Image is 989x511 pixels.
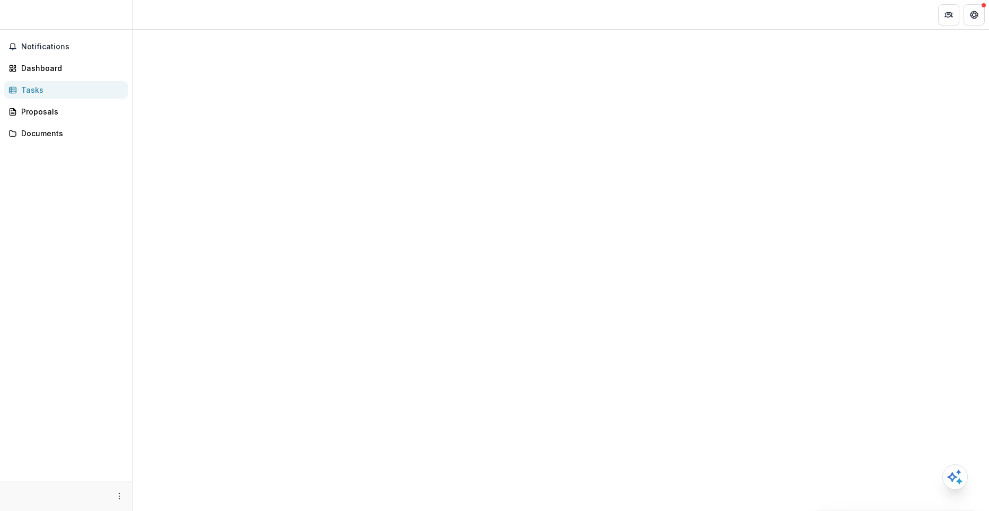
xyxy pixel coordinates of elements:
button: Notifications [4,38,128,55]
button: More [113,490,126,503]
span: Notifications [21,42,123,51]
div: Documents [21,128,119,139]
a: Tasks [4,81,128,99]
button: Get Help [964,4,985,25]
a: Proposals [4,103,128,120]
a: Documents [4,125,128,142]
div: Dashboard [21,63,119,74]
button: Partners [938,4,959,25]
div: Tasks [21,84,119,95]
button: Open AI Assistant [942,464,968,490]
div: Proposals [21,106,119,117]
a: Dashboard [4,59,128,77]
